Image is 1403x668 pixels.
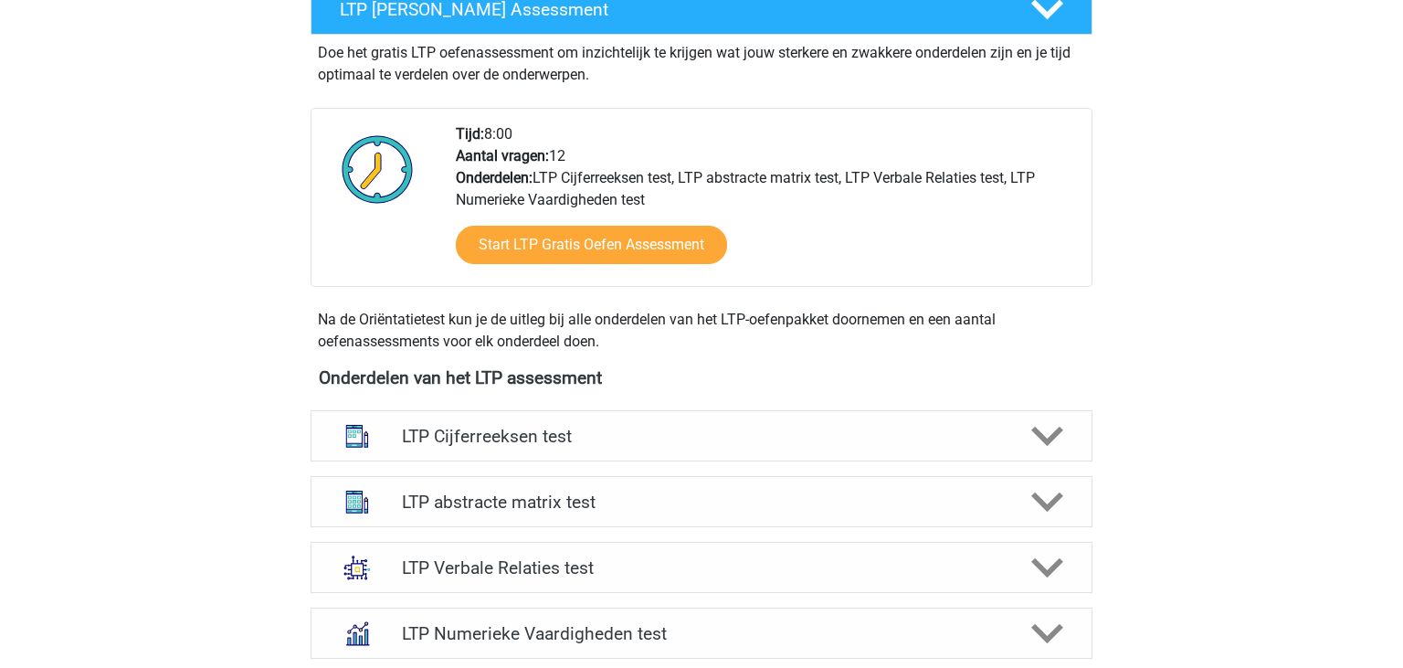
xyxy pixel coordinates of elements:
h4: LTP Cijferreeksen test [402,426,1000,447]
img: Klok [332,123,424,215]
h4: LTP Numerieke Vaardigheden test [402,623,1000,644]
h4: LTP Verbale Relaties test [402,557,1000,578]
img: analogieen [333,544,381,591]
a: cijferreeksen LTP Cijferreeksen test [303,410,1100,461]
img: numeriek redeneren [333,610,381,657]
div: Na de Oriëntatietest kun je de uitleg bij alle onderdelen van het LTP-oefenpakket doornemen en ee... [311,309,1092,353]
b: Onderdelen: [456,169,533,186]
a: analogieen LTP Verbale Relaties test [303,542,1100,593]
b: Aantal vragen: [456,147,549,164]
a: numeriek redeneren LTP Numerieke Vaardigheden test [303,608,1100,659]
div: 8:00 12 LTP Cijferreeksen test, LTP abstracte matrix test, LTP Verbale Relaties test, LTP Numerie... [442,123,1091,286]
h4: Onderdelen van het LTP assessment [319,367,1084,388]
a: abstracte matrices LTP abstracte matrix test [303,476,1100,527]
a: Start LTP Gratis Oefen Assessment [456,226,727,264]
div: Doe het gratis LTP oefenassessment om inzichtelijk te krijgen wat jouw sterkere en zwakkere onder... [311,35,1092,86]
img: cijferreeksen [333,412,381,460]
img: abstracte matrices [333,478,381,525]
b: Tijd: [456,125,484,143]
h4: LTP abstracte matrix test [402,492,1000,513]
